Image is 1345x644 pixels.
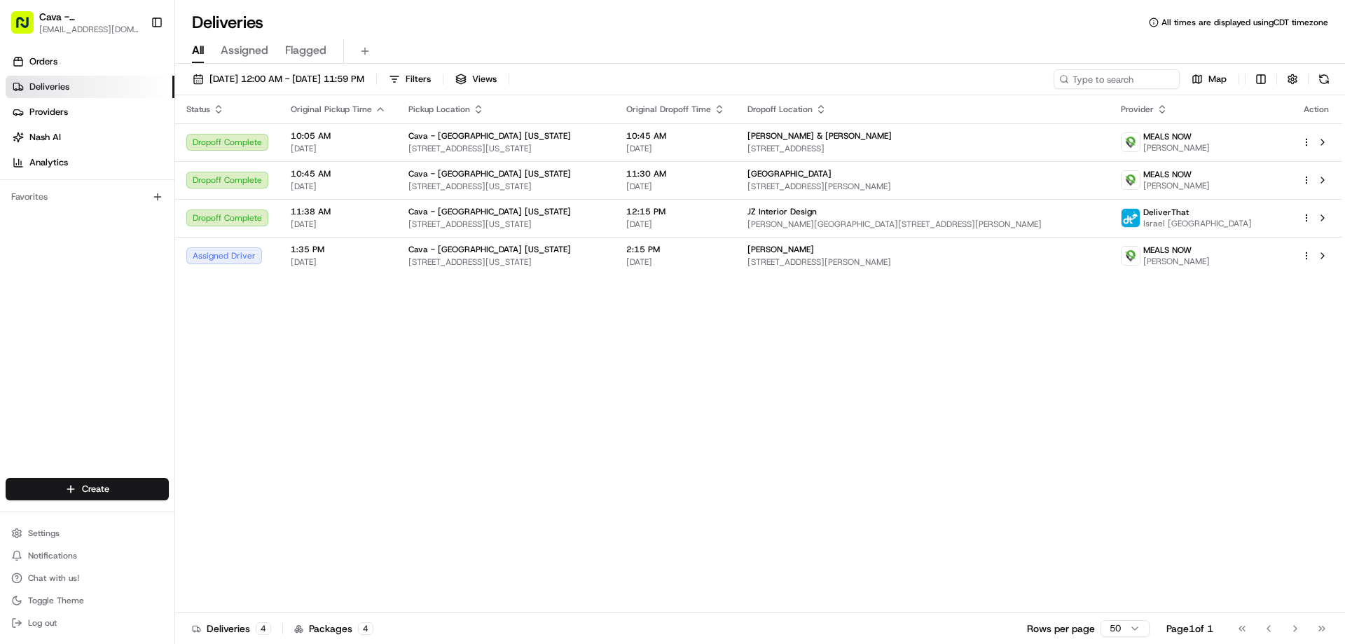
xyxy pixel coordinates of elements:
[28,573,79,584] span: Chat with us!
[28,617,57,629] span: Log out
[192,622,271,636] div: Deliveries
[6,568,169,588] button: Chat with us!
[28,528,60,539] span: Settings
[291,104,372,115] span: Original Pickup Time
[29,55,57,68] span: Orders
[6,613,169,633] button: Log out
[256,622,271,635] div: 4
[1166,622,1213,636] div: Page 1 of 1
[6,101,174,123] a: Providers
[747,168,832,179] span: [GEOGRAPHIC_DATA]
[1143,256,1210,267] span: [PERSON_NAME]
[6,50,174,73] a: Orders
[626,168,725,179] span: 11:30 AM
[6,478,169,500] button: Create
[291,181,386,192] span: [DATE]
[1143,207,1189,218] span: DeliverThat
[626,181,725,192] span: [DATE]
[1121,104,1154,115] span: Provider
[747,143,1098,154] span: [STREET_ADDRESS]
[291,244,386,255] span: 1:35 PM
[1208,73,1227,85] span: Map
[6,126,174,149] a: Nash AI
[1143,142,1210,153] span: [PERSON_NAME]
[626,256,725,268] span: [DATE]
[747,206,817,217] span: JZ Interior Design
[1054,69,1180,89] input: Type to search
[221,42,268,59] span: Assigned
[747,244,814,255] span: [PERSON_NAME]
[1122,209,1140,227] img: profile_deliverthat_partner.png
[1302,104,1331,115] div: Action
[626,104,711,115] span: Original Dropoff Time
[6,523,169,543] button: Settings
[408,168,571,179] span: Cava - [GEOGRAPHIC_DATA] [US_STATE]
[209,73,364,85] span: [DATE] 12:00 AM - [DATE] 11:59 PM
[408,206,571,217] span: Cava - [GEOGRAPHIC_DATA] [US_STATE]
[1143,169,1192,180] span: MEALS NOW
[6,76,174,98] a: Deliveries
[747,181,1098,192] span: [STREET_ADDRESS][PERSON_NAME]
[408,244,571,255] span: Cava - [GEOGRAPHIC_DATA] [US_STATE]
[1143,245,1192,256] span: MEALS NOW
[294,622,373,636] div: Packages
[291,130,386,142] span: 10:05 AM
[1161,17,1328,28] span: All times are displayed using CDT timezone
[28,550,77,561] span: Notifications
[291,168,386,179] span: 10:45 AM
[39,10,139,24] button: Cava - [GEOGRAPHIC_DATA] [US_STATE]
[382,69,437,89] button: Filters
[29,81,69,93] span: Deliveries
[408,104,470,115] span: Pickup Location
[747,219,1098,230] span: [PERSON_NAME][GEOGRAPHIC_DATA][STREET_ADDRESS][PERSON_NAME]
[82,483,109,495] span: Create
[1122,171,1140,189] img: melas_now_logo.png
[291,219,386,230] span: [DATE]
[408,143,604,154] span: [STREET_ADDRESS][US_STATE]
[29,131,61,144] span: Nash AI
[291,256,386,268] span: [DATE]
[1027,622,1095,636] p: Rows per page
[29,156,68,169] span: Analytics
[408,181,604,192] span: [STREET_ADDRESS][US_STATE]
[291,206,386,217] span: 11:38 AM
[626,143,725,154] span: [DATE]
[626,130,725,142] span: 10:45 AM
[626,206,725,217] span: 12:15 PM
[186,69,371,89] button: [DATE] 12:00 AM - [DATE] 11:59 PM
[449,69,503,89] button: Views
[6,546,169,566] button: Notifications
[192,42,204,59] span: All
[747,256,1098,268] span: [STREET_ADDRESS][PERSON_NAME]
[408,219,604,230] span: [STREET_ADDRESS][US_STATE]
[6,591,169,610] button: Toggle Theme
[472,73,497,85] span: Views
[6,186,169,208] div: Favorites
[406,73,431,85] span: Filters
[1143,218,1252,229] span: Israel [GEOGRAPHIC_DATA]
[408,256,604,268] span: [STREET_ADDRESS][US_STATE]
[626,219,725,230] span: [DATE]
[186,104,210,115] span: Status
[747,104,813,115] span: Dropoff Location
[1122,247,1140,265] img: melas_now_logo.png
[747,130,892,142] span: [PERSON_NAME] & [PERSON_NAME]
[358,622,373,635] div: 4
[6,151,174,174] a: Analytics
[28,595,84,606] span: Toggle Theme
[1122,133,1140,151] img: melas_now_logo.png
[1314,69,1334,89] button: Refresh
[29,106,68,118] span: Providers
[1185,69,1233,89] button: Map
[291,143,386,154] span: [DATE]
[39,24,139,35] button: [EMAIL_ADDRESS][DOMAIN_NAME]
[285,42,326,59] span: Flagged
[1143,131,1192,142] span: MEALS NOW
[408,130,571,142] span: Cava - [GEOGRAPHIC_DATA] [US_STATE]
[192,11,263,34] h1: Deliveries
[6,6,145,39] button: Cava - [GEOGRAPHIC_DATA] [US_STATE][EMAIL_ADDRESS][DOMAIN_NAME]
[1143,180,1210,191] span: [PERSON_NAME]
[626,244,725,255] span: 2:15 PM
